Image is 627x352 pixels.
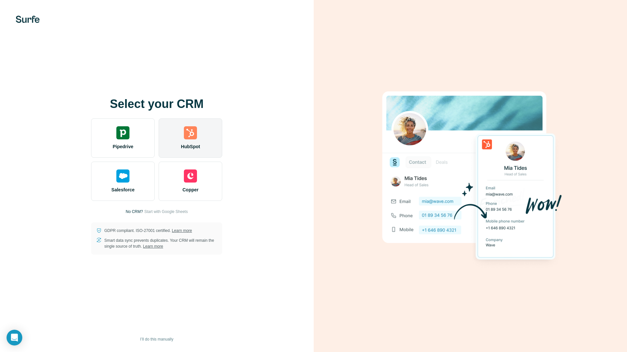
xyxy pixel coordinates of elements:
[116,126,129,139] img: pipedrive's logo
[104,228,192,234] p: GDPR compliant. ISO-27001 certified.
[183,186,199,193] span: Copper
[126,209,143,215] p: No CRM?
[113,143,133,150] span: Pipedrive
[379,81,562,271] img: HUBSPOT image
[111,186,135,193] span: Salesforce
[143,244,163,249] a: Learn more
[181,143,200,150] span: HubSpot
[140,336,173,342] span: I’ll do this manually
[144,209,188,215] button: Start with Google Sheets
[7,330,22,345] div: Open Intercom Messenger
[184,126,197,139] img: hubspot's logo
[136,334,178,344] button: I’ll do this manually
[16,16,40,23] img: Surfe's logo
[116,169,129,183] img: salesforce's logo
[104,238,217,249] p: Smart data sync prevents duplicates. Your CRM will remain the single source of truth.
[172,228,192,233] a: Learn more
[184,169,197,183] img: copper's logo
[91,97,222,111] h1: Select your CRM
